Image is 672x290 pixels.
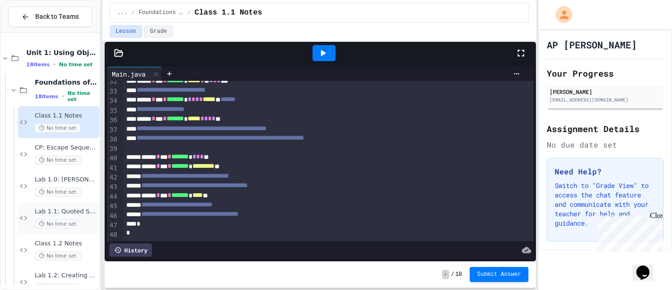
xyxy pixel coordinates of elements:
[35,251,81,260] span: No time set
[144,25,173,38] button: Grade
[107,67,162,81] div: Main.java
[107,135,119,144] div: 38
[107,192,119,202] div: 44
[451,271,454,278] span: /
[550,96,661,103] div: [EMAIL_ADDRESS][DOMAIN_NAME]
[35,112,98,120] span: Class 1.1 Notes
[546,4,575,25] div: My Account
[35,94,58,100] span: 18 items
[107,182,119,192] div: 43
[107,164,119,173] div: 41
[109,243,152,257] div: History
[555,166,656,177] h3: Need Help?
[547,67,664,80] h2: Your Progress
[107,116,119,125] div: 36
[107,125,119,135] div: 37
[477,271,521,278] span: Submit Answer
[107,96,119,106] div: 34
[107,144,119,154] div: 39
[547,139,664,150] div: No due date set
[131,9,135,16] span: /
[107,230,119,240] div: 48
[35,188,81,196] span: No time set
[118,9,128,16] span: ...
[35,240,98,248] span: Class 1.2 Notes
[107,154,119,163] div: 40
[4,4,65,60] div: Chat with us now!Close
[455,271,462,278] span: 10
[442,270,449,279] span: -
[35,219,81,228] span: No time set
[107,87,119,96] div: 33
[26,48,98,57] span: Unit 1: Using Objects and Methods
[35,272,98,280] span: Lab 1.2: Creating Variables and Printing
[470,267,529,282] button: Submit Answer
[35,208,98,216] span: Lab 1.1: Quoted String
[550,87,661,96] div: [PERSON_NAME]
[107,69,150,79] div: Main.java
[547,38,637,51] h1: AP [PERSON_NAME]
[35,144,98,152] span: CP: Escape Sequences
[35,176,98,184] span: Lab 1.0: [PERSON_NAME] Am
[633,252,663,281] iframe: chat widget
[547,122,664,135] h2: Assignment Details
[62,93,64,100] span: •
[187,9,191,16] span: /
[35,12,79,22] span: Back to Teams
[594,212,663,251] iframe: chat widget
[26,62,50,68] span: 18 items
[110,25,142,38] button: Lesson
[59,62,93,68] span: No time set
[107,173,119,182] div: 42
[138,9,183,16] span: Foundations of Java
[107,202,119,211] div: 45
[35,78,98,86] span: Foundations of [GEOGRAPHIC_DATA]
[107,212,119,221] div: 46
[107,106,119,116] div: 35
[555,181,656,228] p: Switch to "Grade View" to access the chat feature and communicate with your teacher for help and ...
[195,7,262,18] span: Class 1.1 Notes
[68,90,98,102] span: No time set
[35,156,81,165] span: No time set
[53,61,55,68] span: •
[8,7,92,27] button: Back to Teams
[107,221,119,230] div: 47
[35,124,81,133] span: No time set
[107,77,119,86] div: 32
